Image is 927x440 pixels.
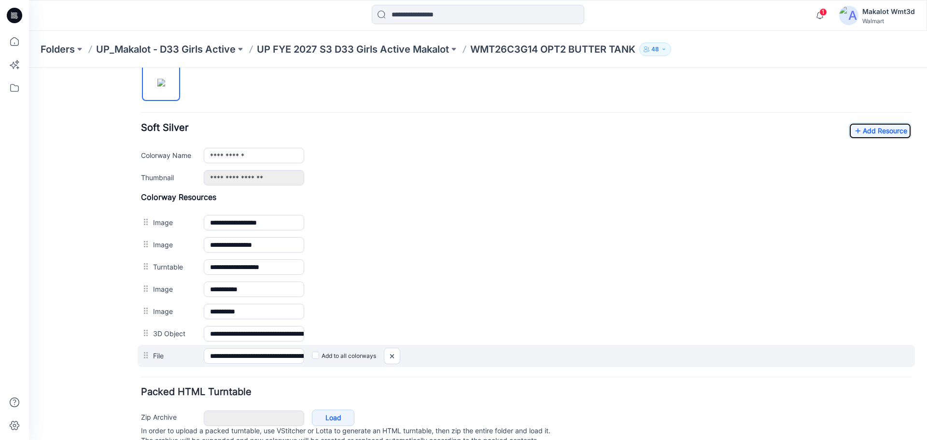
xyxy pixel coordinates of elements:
[124,194,165,204] label: Turntable
[839,6,858,25] img: avatar
[124,216,165,227] label: Image
[862,6,915,17] div: Makalot Wmt3d
[639,43,671,56] button: 48
[112,82,165,93] label: Colorway Name
[29,68,927,440] iframe: edit-style
[862,17,915,25] div: Walmart
[819,8,827,16] span: 1
[124,171,165,182] label: Image
[283,281,347,296] label: Add to all colorways
[283,342,325,358] a: Load
[112,320,883,329] h4: Packed HTML Turntable
[124,149,165,160] label: Image
[124,283,165,293] label: File
[355,281,371,297] img: close-btn.svg
[651,44,659,55] p: 48
[112,125,883,134] h4: Colorway Resources
[470,43,635,56] p: WMT26C3G14 OPT2 BUTTER TANK
[112,358,883,387] p: In order to upload a packed turntable, use VStitcher or Lotta to generate an HTML turntable, then...
[112,104,165,115] label: Thumbnail
[41,43,75,56] a: Folders
[257,43,449,56] a: UP FYE 2027 S3 D33 Girls Active Makalot
[112,344,165,355] label: Zip Archive
[124,260,165,271] label: 3D Object
[96,43,236,56] a: UP_Makalot - D33 Girls Active
[124,238,165,249] label: Image
[283,282,289,288] input: Add to all colorways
